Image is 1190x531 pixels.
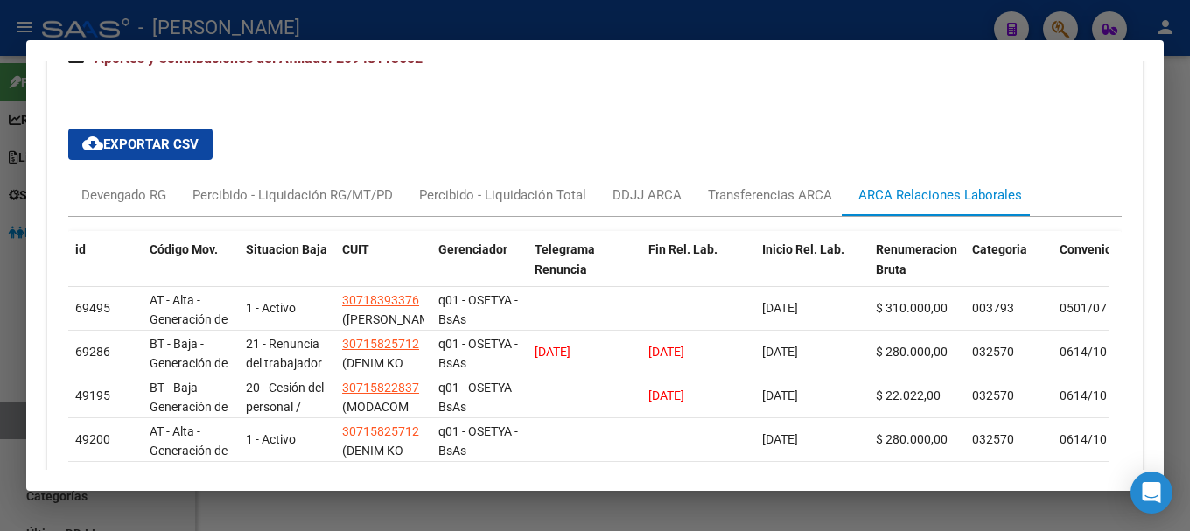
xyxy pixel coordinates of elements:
[1060,432,1107,446] span: 0614/10
[342,444,403,478] span: (DENIM KO SRL)
[75,345,110,359] span: 69286
[612,185,682,205] div: DDJJ ARCA
[246,242,327,256] span: Situacion Baja
[342,381,419,395] span: 30715822837
[876,388,941,402] span: $ 22.022,00
[876,432,948,446] span: $ 280.000,00
[876,345,948,359] span: $ 280.000,00
[75,432,110,446] span: 49200
[342,468,419,482] span: 30715822837
[342,312,444,326] span: ([PERSON_NAME])
[755,231,869,308] datatable-header-cell: Inicio Rel. Lab.
[192,185,393,205] div: Percibido - Liquidación RG/MT/PD
[342,293,419,307] span: 30718393376
[972,345,1014,359] span: 032570
[143,231,239,308] datatable-header-cell: Código Mov.
[858,185,1022,205] div: ARCA Relaciones Laborales
[68,129,213,160] button: Exportar CSV
[75,242,86,256] span: id
[535,242,595,276] span: Telegrama Renuncia
[246,337,322,451] span: 21 - Renuncia del trabajador / ART.240 - LCT / ART.64 Inc.a) L22248 y otras
[972,388,1014,402] span: 032570
[708,185,832,205] div: Transferencias ARCA
[342,242,369,256] span: CUIT
[972,242,1027,256] span: Categoria
[150,381,227,435] span: BT - Baja - Generación de Clave
[1060,301,1107,315] span: 0501/07
[419,185,586,205] div: Percibido - Liquidación Total
[150,293,227,347] span: AT - Alta - Generación de clave
[342,400,409,434] span: (MODACOM SRL)
[648,242,717,256] span: Fin Rel. Lab.
[150,242,218,256] span: Código Mov.
[869,231,965,308] datatable-header-cell: Renumeracion Bruta
[335,231,431,308] datatable-header-cell: CUIT
[75,388,110,402] span: 49195
[438,468,518,502] span: q01 - OSETYA - BsAs
[246,301,296,315] span: 1 - Activo
[648,345,684,359] span: [DATE]
[876,242,957,276] span: Renumeracion Bruta
[75,301,110,315] span: 69495
[1130,472,1172,514] div: Open Intercom Messenger
[762,301,798,315] span: [DATE]
[68,231,143,308] datatable-header-cell: id
[438,293,518,327] span: q01 - OSETYA - BsAs
[762,345,798,359] span: [DATE]
[342,337,419,351] span: 30715825712
[876,301,948,315] span: $ 310.000,00
[972,432,1014,446] span: 032570
[965,231,1053,308] datatable-header-cell: Categoria
[438,242,507,256] span: Gerenciador
[82,133,103,154] mat-icon: cloud_download
[762,432,798,446] span: [DATE]
[1060,242,1112,256] span: Convenio
[81,185,166,205] div: Devengado RG
[438,381,518,415] span: q01 - OSETYA - BsAs
[239,231,335,308] datatable-header-cell: Situacion Baja
[762,242,844,256] span: Inicio Rel. Lab.
[438,424,518,458] span: q01 - OSETYA - BsAs
[438,337,518,371] span: q01 - OSETYA - BsAs
[150,424,227,479] span: AT - Alta - Generación de clave
[972,301,1014,315] span: 003793
[246,381,324,435] span: 20 - Cesión del personal / ART.229 - LCT
[82,136,199,152] span: Exportar CSV
[342,424,419,438] span: 30715825712
[150,337,227,391] span: BT - Baja - Generación de Clave
[342,356,403,390] span: (DENIM KO SRL)
[1060,345,1107,359] span: 0614/10
[641,231,755,308] datatable-header-cell: Fin Rel. Lab.
[528,231,641,308] datatable-header-cell: Telegrama Renuncia
[246,432,296,446] span: 1 - Activo
[762,388,798,402] span: [DATE]
[1053,231,1140,308] datatable-header-cell: Convenio
[1060,388,1107,402] span: 0614/10
[431,231,528,308] datatable-header-cell: Gerenciador
[535,345,570,359] span: [DATE]
[648,388,684,402] span: [DATE]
